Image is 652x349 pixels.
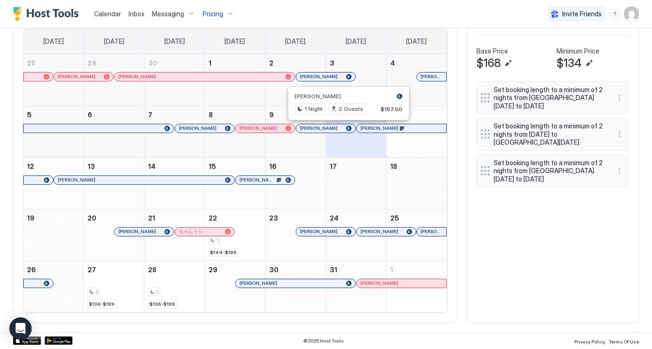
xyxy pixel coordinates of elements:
[179,125,217,131] span: [PERSON_NAME]
[144,261,204,278] a: October 28, 2025
[94,9,121,19] a: Calendar
[406,37,427,46] span: [DATE]
[205,158,265,175] a: October 15, 2025
[144,261,205,312] td: October 28, 2025
[609,336,639,346] a: Terms Of Use
[209,111,213,119] span: 8
[148,111,152,119] span: 7
[13,7,83,21] a: Host Tools Logo
[390,266,393,274] span: 1
[326,54,386,72] a: October 3, 2025
[265,54,326,72] a: October 2, 2025
[156,289,159,295] span: 2
[574,339,605,344] span: Privacy Policy
[179,228,203,235] span: ちゃん トシ
[557,56,582,70] span: $134
[205,261,265,278] a: October 29, 2025
[118,74,156,80] span: [PERSON_NAME]
[148,162,156,170] span: 14
[84,157,144,209] td: October 13, 2025
[104,37,124,46] span: [DATE]
[118,228,156,235] span: [PERSON_NAME]
[84,158,144,175] a: October 13, 2025
[326,261,386,278] a: October 31, 2025
[205,209,265,261] td: October 22, 2025
[88,214,96,222] span: 20
[295,93,341,100] span: [PERSON_NAME]
[421,74,442,80] span: [PERSON_NAME] [PERSON_NAME]
[269,162,277,170] span: 16
[360,125,442,131] div: [PERSON_NAME]
[300,125,338,131] span: [PERSON_NAME]
[148,266,156,274] span: 28
[23,158,83,175] a: October 12, 2025
[339,105,363,113] span: 2 Guests
[346,37,366,46] span: [DATE]
[129,10,144,18] span: Inbox
[144,54,205,106] td: September 30, 2025
[27,214,34,222] span: 19
[557,47,599,55] span: Minimum Price
[326,106,386,157] td: October 10, 2025
[386,106,447,157] td: October 11, 2025
[84,209,144,261] td: October 20, 2025
[205,54,265,72] a: October 1, 2025
[217,237,219,243] span: 1
[326,106,386,123] a: October 10, 2025
[300,228,338,235] span: [PERSON_NAME]
[239,177,275,183] span: [PERSON_NAME]
[144,157,205,209] td: October 14, 2025
[23,261,84,312] td: October 26, 2025
[95,29,134,54] a: Monday
[300,228,352,235] div: [PERSON_NAME]
[476,56,501,70] span: $168
[265,106,326,157] td: October 9, 2025
[27,111,32,119] span: 5
[23,54,84,106] td: September 28, 2025
[330,266,337,274] span: 31
[326,209,386,261] td: October 24, 2025
[34,29,73,54] a: Sunday
[421,228,442,235] div: [PERSON_NAME]
[215,29,254,54] a: Wednesday
[23,106,84,157] td: October 5, 2025
[45,336,73,345] a: Google Play Store
[476,47,508,55] span: Base Price
[609,339,639,344] span: Terms Of Use
[13,336,41,345] div: App Store
[614,128,625,140] div: menu
[94,10,121,18] span: Calendar
[203,10,223,18] span: Pricing
[503,58,514,69] button: Edit
[205,157,265,209] td: October 15, 2025
[326,158,386,175] a: October 17, 2025
[129,9,144,19] a: Inbox
[239,280,277,286] span: [PERSON_NAME]
[88,59,96,67] span: 29
[210,249,237,255] span: $144-$188
[562,10,602,18] span: Invite Friends
[326,54,386,106] td: October 3, 2025
[224,37,245,46] span: [DATE]
[209,214,217,222] span: 22
[386,54,447,106] td: October 4, 2025
[584,58,595,69] button: Edit
[330,162,337,170] span: 17
[265,158,326,175] a: October 16, 2025
[614,165,625,176] div: menu
[494,86,604,110] span: Set booking length to a minimum of 2 nights from [GEOGRAPHIC_DATA][DATE] to [DATE]
[88,162,95,170] span: 13
[330,59,334,67] span: 3
[84,106,144,157] td: October 6, 2025
[164,37,185,46] span: [DATE]
[27,59,35,67] span: 28
[84,54,144,106] td: September 29, 2025
[27,162,34,170] span: 12
[23,209,84,261] td: October 19, 2025
[265,209,326,261] td: October 23, 2025
[387,106,447,123] a: October 11, 2025
[58,74,95,80] span: [PERSON_NAME]
[614,165,625,176] button: More options
[209,59,211,67] span: 1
